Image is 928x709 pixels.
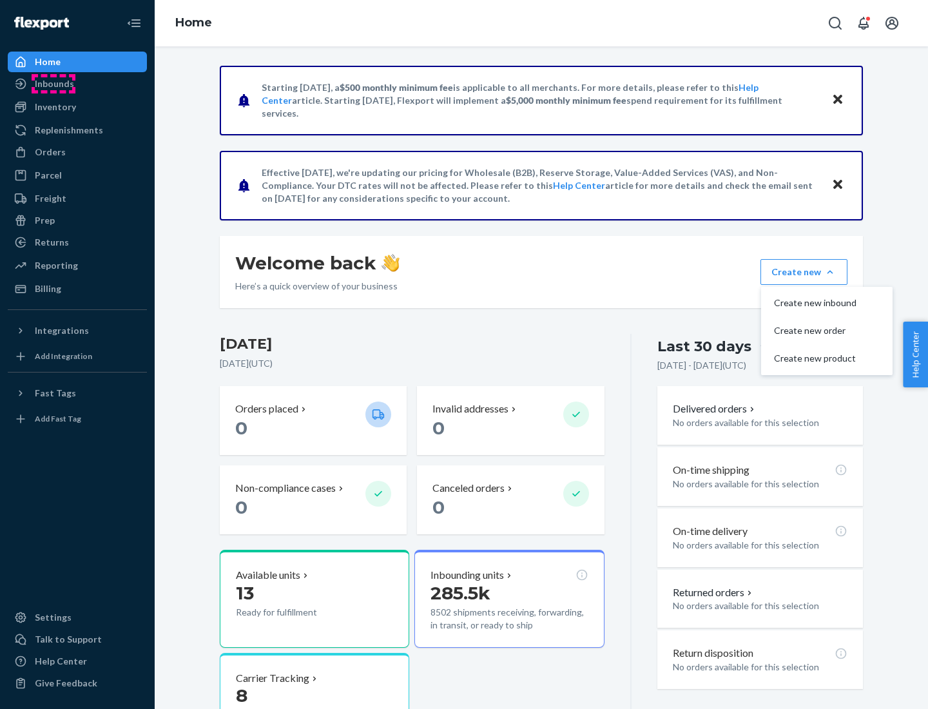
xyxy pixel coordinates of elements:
[657,336,751,356] div: Last 30 days
[8,673,147,694] button: Give Feedback
[417,386,604,455] button: Invalid addresses 0
[35,611,72,624] div: Settings
[35,655,87,668] div: Help Center
[14,17,69,30] img: Flexport logo
[35,77,74,90] div: Inbounds
[673,524,748,539] p: On-time delivery
[829,91,846,110] button: Close
[8,73,147,94] a: Inbounds
[673,661,847,674] p: No orders available for this selection
[35,259,78,272] div: Reporting
[35,351,92,362] div: Add Integration
[8,320,147,341] button: Integrations
[8,629,147,650] a: Talk to Support
[764,317,890,345] button: Create new order
[764,345,890,373] button: Create new product
[432,481,505,496] p: Canceled orders
[121,10,147,36] button: Close Navigation
[879,10,905,36] button: Open account menu
[35,169,62,182] div: Parcel
[673,463,749,478] p: On-time shipping
[673,599,847,612] p: No orders available for this selection
[35,677,97,690] div: Give Feedback
[235,251,400,275] h1: Welcome back
[382,254,400,272] img: hand-wave emoji
[851,10,876,36] button: Open notifications
[236,582,254,604] span: 13
[35,413,81,424] div: Add Fast Tag
[262,166,819,205] p: Effective [DATE], we're updating our pricing for Wholesale (B2B), Reserve Storage, Value-Added Se...
[340,82,453,93] span: $500 monthly minimum fee
[432,417,445,439] span: 0
[673,478,847,490] p: No orders available for this selection
[35,146,66,159] div: Orders
[673,416,847,429] p: No orders available for this selection
[8,142,147,162] a: Orders
[220,386,407,455] button: Orders placed 0
[235,402,298,416] p: Orders placed
[235,496,247,518] span: 0
[673,402,757,416] button: Delivered orders
[657,359,746,372] p: [DATE] - [DATE] ( UTC )
[220,357,604,370] p: [DATE] ( UTC )
[236,568,300,583] p: Available units
[673,539,847,552] p: No orders available for this selection
[220,334,604,354] h3: [DATE]
[8,188,147,209] a: Freight
[774,354,856,363] span: Create new product
[829,176,846,195] button: Close
[8,607,147,628] a: Settings
[165,5,222,42] ol: breadcrumbs
[432,402,508,416] p: Invalid addresses
[673,585,755,600] button: Returned orders
[35,324,89,337] div: Integrations
[35,214,55,227] div: Prep
[35,55,61,68] div: Home
[414,550,604,648] button: Inbounding units285.5k8502 shipments receiving, forwarding, in transit, or ready to ship
[417,465,604,534] button: Canceled orders 0
[553,180,605,191] a: Help Center
[35,236,69,249] div: Returns
[673,646,753,661] p: Return disposition
[432,496,445,518] span: 0
[430,582,490,604] span: 285.5k
[8,165,147,186] a: Parcel
[262,81,819,120] p: Starting [DATE], a is applicable to all merchants. For more details, please refer to this article...
[35,101,76,113] div: Inventory
[35,124,103,137] div: Replenishments
[35,282,61,295] div: Billing
[235,481,336,496] p: Non-compliance cases
[8,232,147,253] a: Returns
[506,95,626,106] span: $5,000 monthly minimum fee
[8,278,147,299] a: Billing
[822,10,848,36] button: Open Search Box
[8,97,147,117] a: Inventory
[235,280,400,293] p: Here’s a quick overview of your business
[220,465,407,534] button: Non-compliance cases 0
[8,651,147,672] a: Help Center
[236,671,309,686] p: Carrier Tracking
[35,633,102,646] div: Talk to Support
[35,387,76,400] div: Fast Tags
[760,259,847,285] button: Create newCreate new inboundCreate new orderCreate new product
[774,326,856,335] span: Create new order
[235,417,247,439] span: 0
[8,120,147,141] a: Replenishments
[8,409,147,429] a: Add Fast Tag
[430,606,588,632] p: 8502 shipments receiving, forwarding, in transit, or ready to ship
[903,322,928,387] button: Help Center
[774,298,856,307] span: Create new inbound
[8,383,147,403] button: Fast Tags
[236,685,247,706] span: 8
[430,568,504,583] p: Inbounding units
[175,15,212,30] a: Home
[8,52,147,72] a: Home
[35,192,66,205] div: Freight
[8,255,147,276] a: Reporting
[8,346,147,367] a: Add Integration
[8,210,147,231] a: Prep
[236,606,355,619] p: Ready for fulfillment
